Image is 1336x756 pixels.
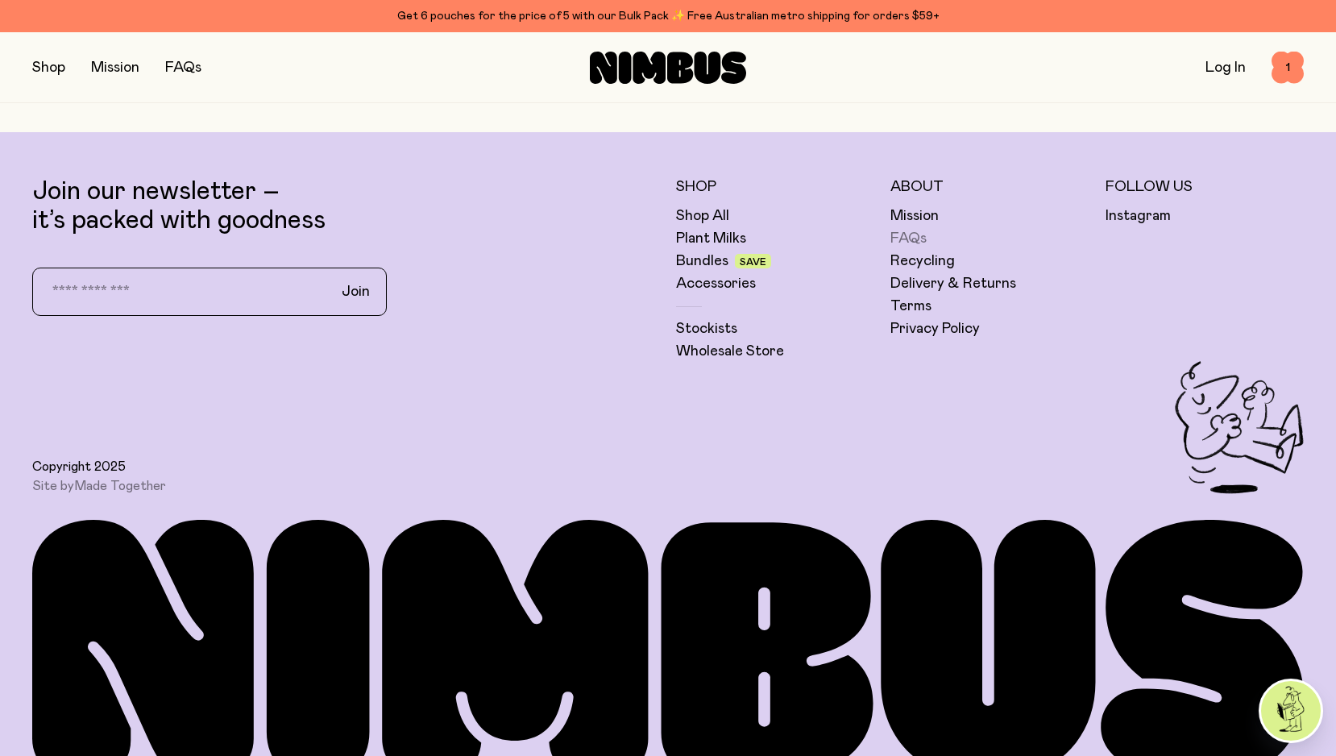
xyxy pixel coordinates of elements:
[74,480,166,492] a: Made Together
[1261,681,1321,741] img: agent
[890,251,955,271] a: Recycling
[342,282,370,301] span: Join
[91,60,139,75] a: Mission
[32,459,126,475] span: Copyright 2025
[32,6,1304,26] div: Get 6 pouches for the price of 5 with our Bulk Pack ✨ Free Australian metro shipping for orders $59+
[676,229,746,248] a: Plant Milks
[165,60,201,75] a: FAQs
[890,177,1089,197] h5: About
[676,206,729,226] a: Shop All
[676,177,874,197] h5: Shop
[1205,60,1246,75] a: Log In
[676,342,784,361] a: Wholesale Store
[1106,206,1171,226] a: Instagram
[890,274,1016,293] a: Delivery & Returns
[890,206,939,226] a: Mission
[32,177,660,235] p: Join our newsletter – it’s packed with goodness
[32,478,166,494] span: Site by
[1106,177,1304,197] h5: Follow Us
[676,251,728,271] a: Bundles
[890,319,980,339] a: Privacy Policy
[329,275,383,309] button: Join
[890,297,931,316] a: Terms
[676,319,737,339] a: Stockists
[1272,52,1304,84] button: 1
[890,229,927,248] a: FAQs
[740,257,766,267] span: Save
[676,274,756,293] a: Accessories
